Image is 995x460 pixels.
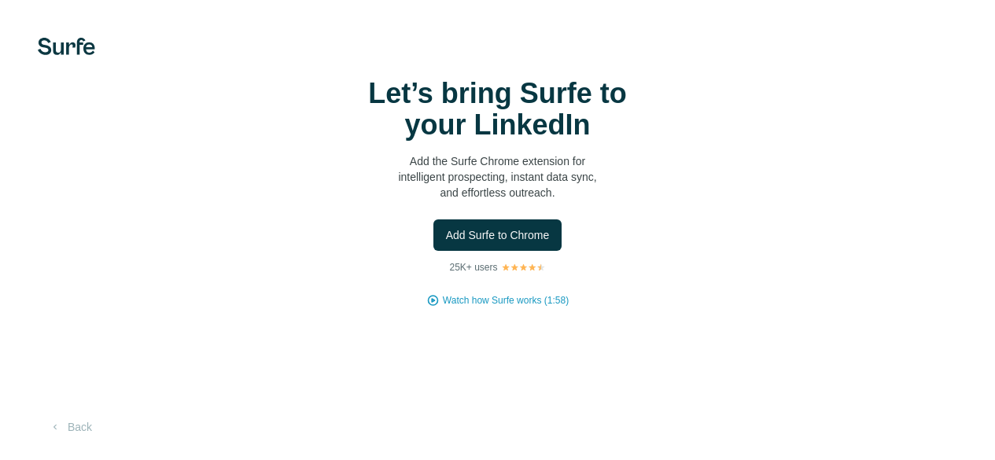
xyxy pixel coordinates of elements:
[38,38,95,55] img: Surfe's logo
[443,293,569,307] button: Watch how Surfe works (1:58)
[449,260,497,274] p: 25K+ users
[446,227,550,243] span: Add Surfe to Chrome
[38,413,103,441] button: Back
[501,263,546,272] img: Rating Stars
[433,219,562,251] button: Add Surfe to Chrome
[341,78,655,141] h1: Let’s bring Surfe to your LinkedIn
[341,153,655,201] p: Add the Surfe Chrome extension for intelligent prospecting, instant data sync, and effortless out...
